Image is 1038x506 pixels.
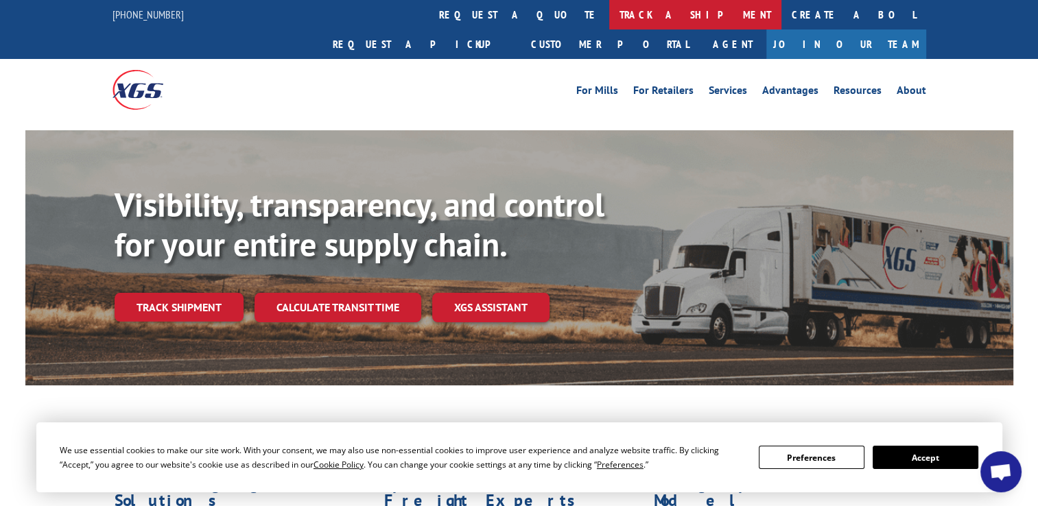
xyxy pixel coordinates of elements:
[576,85,618,100] a: For Mills
[766,29,926,59] a: Join Our Team
[897,85,926,100] a: About
[699,29,766,59] a: Agent
[873,446,978,469] button: Accept
[115,183,604,265] b: Visibility, transparency, and control for your entire supply chain.
[60,443,742,472] div: We use essential cookies to make our site work. With your consent, we may also use non-essential ...
[633,85,694,100] a: For Retailers
[759,446,864,469] button: Preferences
[36,422,1002,492] div: Cookie Consent Prompt
[432,293,550,322] a: XGS ASSISTANT
[255,293,421,322] a: Calculate transit time
[834,85,882,100] a: Resources
[314,459,364,470] span: Cookie Policy
[762,85,818,100] a: Advantages
[115,293,244,322] a: Track shipment
[980,451,1022,492] div: Open chat
[322,29,521,59] a: Request a pickup
[113,8,184,21] a: [PHONE_NUMBER]
[597,459,644,470] span: Preferences
[709,85,747,100] a: Services
[521,29,699,59] a: Customer Portal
